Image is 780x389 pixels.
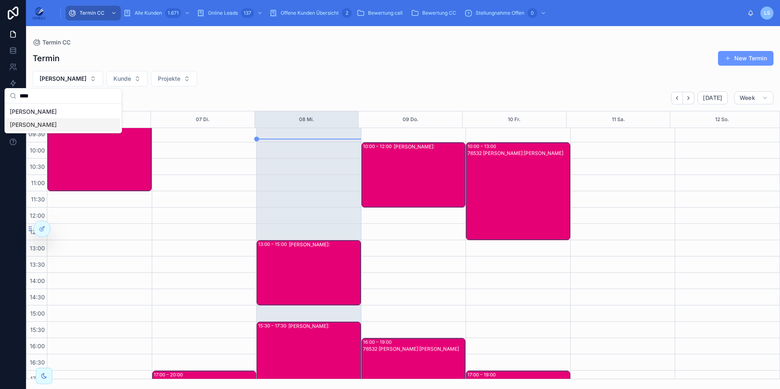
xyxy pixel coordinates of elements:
[258,323,288,329] div: 15:30 – 17:30
[683,92,694,104] button: Next
[394,144,465,150] div: [PERSON_NAME]:
[363,346,465,352] div: 76532 [PERSON_NAME]:[PERSON_NAME]
[42,38,71,46] span: Termin CC
[40,75,86,83] span: [PERSON_NAME]
[80,10,104,16] span: Termin CC
[165,8,181,18] div: 1.671
[33,71,103,86] button: Select Button
[403,111,419,128] button: 09 Do.
[354,6,408,20] a: Bewertung call
[154,378,256,385] div: 79189 [PERSON_NAME]:[PERSON_NAME]
[466,143,570,240] div: 10:00 – 13:0076532 [PERSON_NAME]:[PERSON_NAME]
[28,326,47,333] span: 15:30
[734,91,773,104] button: Week
[29,196,47,203] span: 11:30
[289,241,360,248] div: [PERSON_NAME]:
[363,143,394,150] div: 10:00 – 12:00
[241,8,254,18] div: 137
[121,6,194,20] a: Alle Kunden1.671
[28,343,47,349] span: 16:00
[468,371,498,378] div: 17:00 – 19:00
[267,6,354,20] a: Offene Kunden Übersicht2
[113,75,131,83] span: Kunde
[33,38,71,46] a: Termin CC
[10,121,57,129] span: [PERSON_NAME]
[257,241,361,305] div: 13:00 – 15:00[PERSON_NAME]:
[612,111,625,128] button: 11 Sa.
[33,53,60,64] h1: Termin
[476,10,524,16] span: Stellungnahme Offen
[28,261,47,268] span: 13:30
[408,6,462,20] a: Bewertung CC
[468,150,569,157] div: 76532 [PERSON_NAME]:[PERSON_NAME]
[468,143,498,150] div: 10:00 – 13:00
[196,111,210,128] button: 07 Di.
[28,163,47,170] span: 10:30
[363,339,394,345] div: 16:00 – 19:00
[48,94,151,191] div: 08:30 – 11:3076532 [PERSON_NAME]:[PERSON_NAME]
[281,10,339,16] span: Offene Kunden Übersicht
[135,10,162,16] span: Alle Kunden
[28,375,47,382] span: 17:00
[342,8,352,18] div: 2
[5,104,122,133] div: Suggestions
[28,294,47,301] span: 14:30
[368,10,403,16] span: Bewertung call
[29,179,47,186] span: 11:00
[698,91,727,104] button: [DATE]
[703,94,722,102] span: [DATE]
[151,71,197,86] button: Select Button
[52,4,747,22] div: scrollable content
[154,371,185,378] div: 17:00 – 20:00
[258,241,289,248] div: 13:00 – 15:00
[527,8,537,18] div: 0
[764,10,770,16] span: LS
[715,111,729,128] button: 12 So.
[288,323,360,329] div: [PERSON_NAME]:
[10,108,57,116] span: [PERSON_NAME]
[468,378,569,385] div: 79189 [PERSON_NAME]:[PERSON_NAME]
[106,71,148,86] button: Select Button
[28,359,47,366] span: 16:30
[508,111,521,128] button: 10 Fr.
[299,111,314,128] button: 08 Mi.
[194,6,267,20] a: Online Leads137
[28,245,47,252] span: 13:00
[27,130,47,137] span: 09:30
[718,51,773,66] button: New Termin
[66,6,121,20] a: Termin CC
[208,10,238,16] span: Online Leads
[422,10,456,16] span: Bewertung CC
[28,310,47,317] span: 15:00
[671,92,683,104] button: Back
[257,322,361,387] div: 15:30 – 17:30[PERSON_NAME]:
[28,212,47,219] span: 12:00
[158,75,180,83] span: Projekte
[28,277,47,284] span: 14:00
[740,94,755,102] span: Week
[33,7,46,20] img: App logo
[362,143,465,207] div: 10:00 – 12:00[PERSON_NAME]:
[28,147,47,154] span: 10:00
[462,6,550,20] a: Stellungnahme Offen0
